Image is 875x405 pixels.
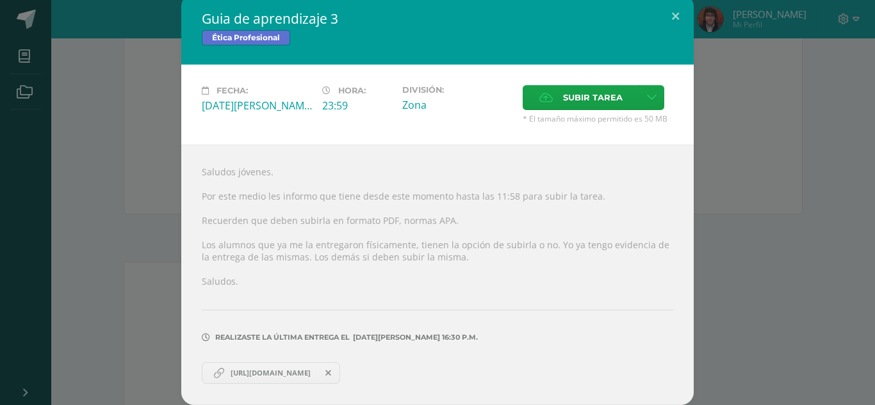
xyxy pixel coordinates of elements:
[402,85,512,95] label: División:
[202,30,290,45] span: Ética Profesional
[202,99,312,113] div: [DATE][PERSON_NAME]
[523,113,673,124] span: * El tamaño máximo permitido es 50 MB
[202,10,673,28] h2: Guia de aprendizaje 3
[322,99,392,113] div: 23:59
[215,333,350,342] span: Realizaste la última entrega el
[224,368,317,378] span: [URL][DOMAIN_NAME]
[338,86,366,95] span: Hora:
[202,362,340,384] a: [URL][DOMAIN_NAME]
[181,145,694,405] div: Saludos jóvenes. Por este medio les informo que tiene desde este momento hasta las 11:58 para sub...
[318,366,339,380] span: Remover entrega
[217,86,248,95] span: Fecha:
[402,98,512,112] div: Zona
[563,86,623,109] span: Subir tarea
